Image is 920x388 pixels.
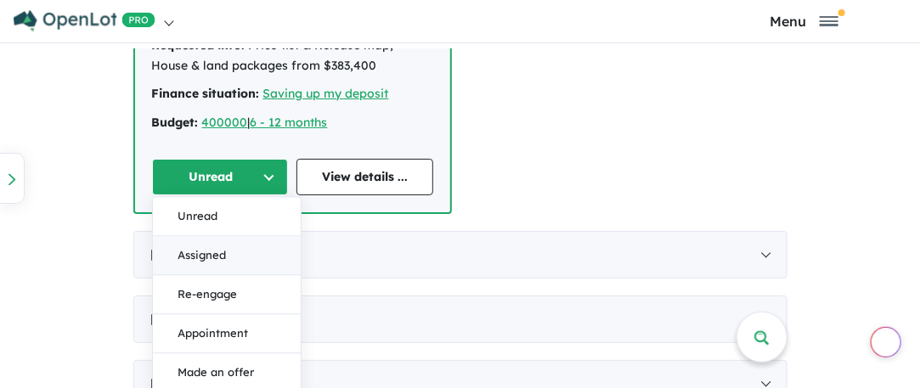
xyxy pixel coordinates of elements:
button: Toggle navigation [692,13,916,29]
div: Price-list & Release map, House & land packages from $383,400 [152,36,433,76]
button: Assigned [153,236,301,275]
strong: Requested info: [152,37,246,53]
img: Openlot PRO Logo White [14,10,155,31]
a: 400000 [202,115,248,130]
button: Re-engage [153,275,301,314]
strong: Budget: [152,115,199,130]
strong: Finance situation: [152,86,260,101]
button: Appointment [153,314,301,353]
button: Unread [152,159,289,195]
div: | [152,113,433,133]
div: [DATE] [133,295,787,343]
a: Saving up my deposit [263,86,389,101]
a: 6 - 12 months [251,115,328,130]
a: View details ... [296,159,433,195]
div: [DATE] [133,231,787,278]
button: Unread [153,197,301,236]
